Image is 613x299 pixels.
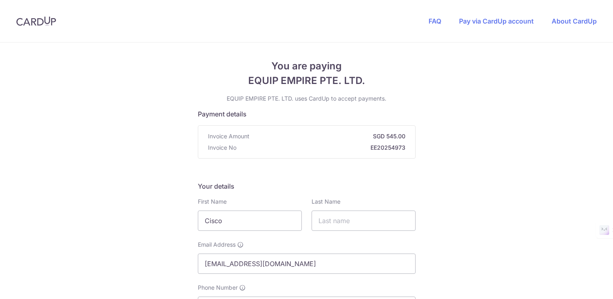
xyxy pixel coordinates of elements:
[312,211,416,231] input: Last name
[198,73,416,88] span: EQUIP EMPIRE PTE. LTD.
[208,144,236,152] span: Invoice No
[552,17,597,25] a: About CardUp
[198,95,416,103] p: EQUIP EMPIRE PTE. LTD. uses CardUp to accept payments.
[429,17,441,25] a: FAQ
[198,181,416,191] h5: Your details
[198,241,236,249] span: Email Address
[198,254,416,274] input: Email address
[208,132,249,140] span: Invoice Amount
[16,16,56,26] img: CardUp
[198,198,227,206] label: First Name
[198,59,416,73] span: You are paying
[459,17,534,25] a: Pay via CardUp account
[198,109,416,119] h5: Payment details
[198,284,238,292] span: Phone Number
[198,211,302,231] input: First name
[253,132,405,140] strong: SGD 545.00
[312,198,340,206] label: Last Name
[240,144,405,152] strong: EE20254973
